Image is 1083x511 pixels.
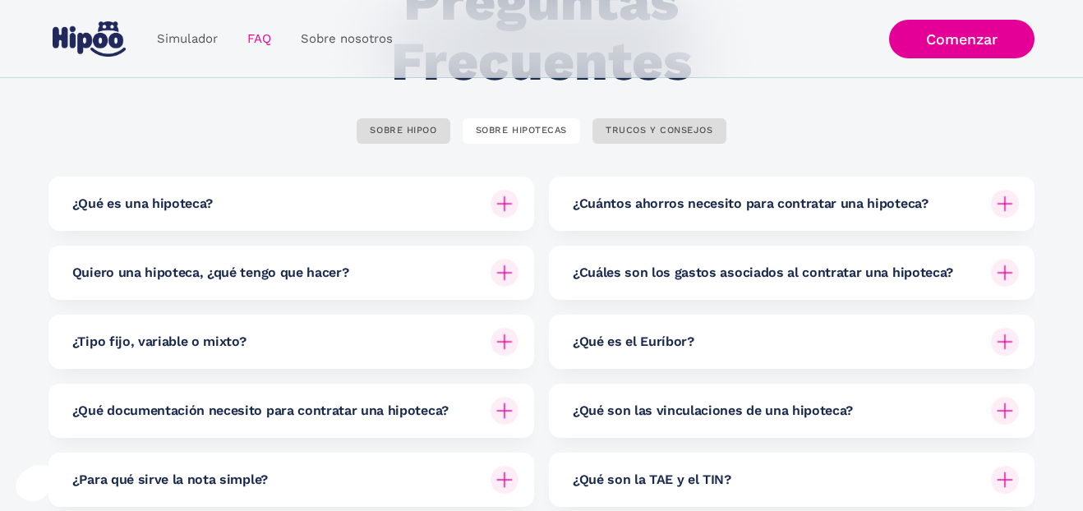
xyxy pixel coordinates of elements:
[72,264,349,282] h6: Quiero una hipoteca, ¿qué tengo que hacer?
[233,23,286,55] a: FAQ
[72,195,213,213] h6: ¿Qué es una hipoteca?
[573,471,731,489] h6: ¿Qué son la TAE y el TIN?
[286,23,408,55] a: Sobre nosotros
[72,471,268,489] h6: ¿Para qué sirve la nota simple?
[573,333,694,351] h6: ¿Qué es el Euríbor?
[142,23,233,55] a: Simulador
[476,125,567,137] div: SOBRE HIPOTECAS
[573,195,929,213] h6: ¿Cuántos ahorros necesito para contratar una hipoteca?
[573,264,953,282] h6: ¿Cuáles son los gastos asociados al contratar una hipoteca?
[573,402,853,420] h6: ¿Qué son las vinculaciones de una hipoteca?
[370,125,436,137] div: SOBRE HIPOO
[72,333,247,351] h6: ¿Tipo fijo, variable o mixto?
[72,402,449,420] h6: ¿Qué documentación necesito para contratar una hipoteca?
[48,15,129,63] a: home
[889,20,1035,58] a: Comenzar
[606,125,713,137] div: TRUCOS Y CONSEJOS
